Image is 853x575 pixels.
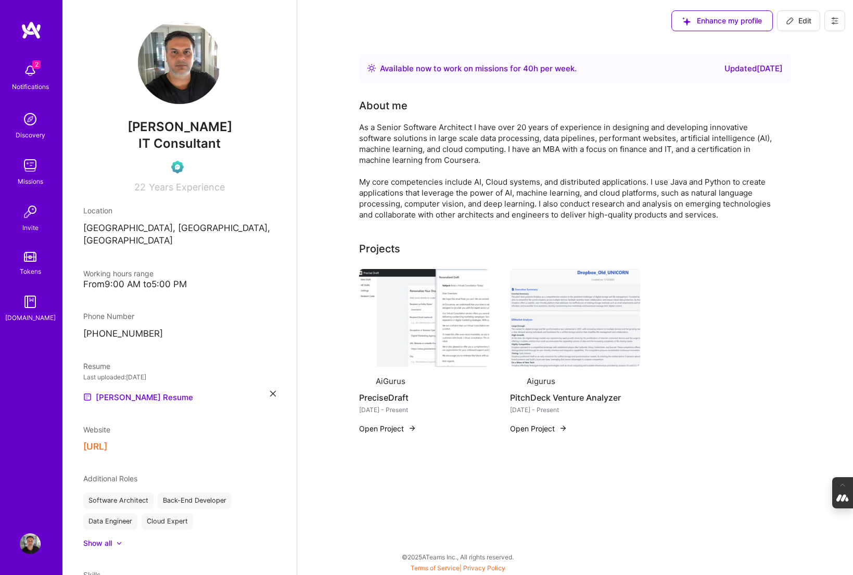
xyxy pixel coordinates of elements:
img: PitchDeck Venture Analyzer [510,269,640,367]
img: Company logo [359,375,372,388]
img: Resume [83,393,92,401]
i: icon Close [270,391,276,397]
p: [PHONE_NUMBER] [83,328,276,340]
span: Website [83,425,110,434]
img: Evaluation Call Pending [171,161,184,173]
div: As a Senior Software Architect I have over 20 years of experience in designing and developing inn... [359,122,775,220]
a: User Avatar [17,533,43,554]
div: Projects [359,241,400,257]
div: Back-End Developer [158,492,232,509]
a: [PERSON_NAME] Resume [83,391,193,403]
div: Data Engineer [83,513,137,530]
h4: PreciseDraft [359,391,489,404]
img: discovery [20,109,41,130]
span: [PERSON_NAME] [83,119,276,135]
img: arrow-right [408,424,416,432]
span: 2 [32,60,41,69]
div: Software Architect [83,492,154,509]
span: 40 [523,63,533,73]
div: © 2025 ATeams Inc., All rights reserved. [62,544,853,570]
button: [URL] [83,441,107,452]
div: Notifications [12,81,49,92]
span: Phone Number [83,312,134,321]
span: Enhance my profile [682,16,762,26]
a: Terms of Service [411,564,460,572]
div: From 9:00 AM to 5:00 PM [83,279,276,290]
div: Last uploaded: [DATE] [83,372,276,382]
div: About me [359,98,408,113]
img: User Avatar [20,533,41,554]
div: [DATE] - Present [510,404,640,415]
i: icon SuggestedTeams [682,17,691,25]
h4: PitchDeck Venture Analyzer [510,391,640,404]
div: Discovery [16,130,45,140]
img: Availability [367,64,376,72]
button: Edit [777,10,820,31]
a: Privacy Policy [463,564,505,572]
div: Tokens [20,266,41,277]
img: Company logo [510,375,523,388]
span: Years Experience [149,182,225,193]
div: Missions [18,176,43,187]
button: Open Project [359,423,416,434]
div: Invite [22,222,39,233]
div: Updated [DATE] [724,62,783,75]
div: [DOMAIN_NAME] [5,312,56,323]
img: tokens [24,252,36,262]
img: teamwork [20,155,41,176]
span: Resume [83,362,110,370]
img: logo [21,21,42,40]
span: Working hours range [83,269,154,278]
div: Cloud Expert [142,513,193,530]
span: Edit [786,16,811,26]
div: Aigurus [527,376,555,387]
img: arrow-right [559,424,567,432]
img: User Avatar [138,21,221,104]
div: AiGurus [376,376,405,387]
span: 22 [134,182,146,193]
button: Enhance my profile [671,10,773,31]
img: guide book [20,291,41,312]
span: Additional Roles [83,474,137,483]
div: Available now to work on missions for h per week . [380,62,577,75]
button: Open Project [510,423,567,434]
div: [DATE] - Present [359,404,489,415]
span: | [411,564,505,572]
img: PreciseDraft [359,269,489,367]
div: Show all [83,538,112,548]
img: bell [20,60,41,81]
span: IT Consultant [138,136,221,151]
img: Invite [20,201,41,222]
p: [GEOGRAPHIC_DATA], [GEOGRAPHIC_DATA], [GEOGRAPHIC_DATA] [83,222,276,247]
div: Location [83,205,276,216]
